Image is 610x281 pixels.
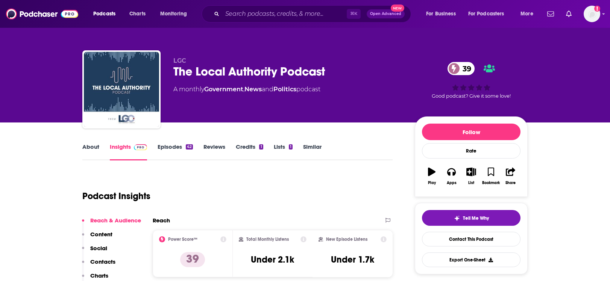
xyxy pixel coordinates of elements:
[90,258,115,265] p: Contacts
[251,254,294,265] h3: Under 2.1k
[428,181,436,185] div: Play
[544,8,557,20] a: Show notifications dropdown
[236,143,263,160] a: Credits1
[82,217,141,231] button: Reach & Audience
[563,8,575,20] a: Show notifications dropdown
[422,252,520,267] button: Export One-Sheet
[370,12,401,16] span: Open Advanced
[501,163,520,190] button: Share
[90,217,141,224] p: Reach & Audience
[173,85,320,94] div: A monthly podcast
[520,9,533,19] span: More
[584,6,600,22] img: User Profile
[442,163,461,190] button: Apps
[391,5,404,12] span: New
[421,8,465,20] button: open menu
[303,143,322,160] a: Similar
[134,144,147,150] img: Podchaser Pro
[422,163,442,190] button: Play
[82,258,115,272] button: Contacts
[584,6,600,22] span: Logged in as khanusik
[124,8,150,20] a: Charts
[222,8,347,20] input: Search podcasts, credits, & more...
[88,8,125,20] button: open menu
[432,93,511,99] span: Good podcast? Give it some love!
[422,124,520,140] button: Follow
[426,9,456,19] span: For Business
[244,86,262,93] a: News
[584,6,600,22] button: Show profile menu
[173,57,186,64] span: LGC
[422,232,520,246] a: Contact This Podcast
[347,9,361,19] span: ⌘ K
[454,215,460,221] img: tell me why sparkle
[6,7,78,21] img: Podchaser - Follow, Share and Rate Podcasts
[482,181,500,185] div: Bookmark
[84,52,159,127] img: The Local Authority Podcast
[90,272,108,279] p: Charts
[90,245,107,252] p: Social
[274,143,293,160] a: Lists1
[463,8,515,20] button: open menu
[422,143,520,159] div: Rate
[110,143,147,160] a: InsightsPodchaser Pro
[82,231,112,245] button: Content
[203,143,225,160] a: Reviews
[204,86,243,93] a: Government
[422,210,520,226] button: tell me why sparkleTell Me Why
[155,8,197,20] button: open menu
[447,181,457,185] div: Apps
[82,190,150,202] h1: Podcast Insights
[415,57,528,104] div: 39Good podcast? Give it some love!
[289,144,293,150] div: 1
[505,181,516,185] div: Share
[243,86,244,93] span: ,
[461,163,481,190] button: List
[246,237,289,242] h2: Total Monthly Listens
[160,9,187,19] span: Monitoring
[326,237,367,242] h2: New Episode Listens
[262,86,273,93] span: and
[186,144,193,150] div: 42
[448,62,475,75] a: 39
[168,237,197,242] h2: Power Score™
[180,252,205,267] p: 39
[594,6,600,12] svg: Add a profile image
[481,163,501,190] button: Bookmark
[367,9,405,18] button: Open AdvancedNew
[82,245,107,258] button: Social
[153,217,170,224] h2: Reach
[158,143,193,160] a: Episodes42
[82,143,99,160] a: About
[259,144,263,150] div: 1
[468,181,474,185] div: List
[273,86,296,93] a: Politics
[209,5,418,23] div: Search podcasts, credits, & more...
[90,231,112,238] p: Content
[515,8,543,20] button: open menu
[331,254,374,265] h3: Under 1.7k
[93,9,115,19] span: Podcasts
[455,62,475,75] span: 39
[468,9,504,19] span: For Podcasters
[463,215,489,221] span: Tell Me Why
[129,9,146,19] span: Charts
